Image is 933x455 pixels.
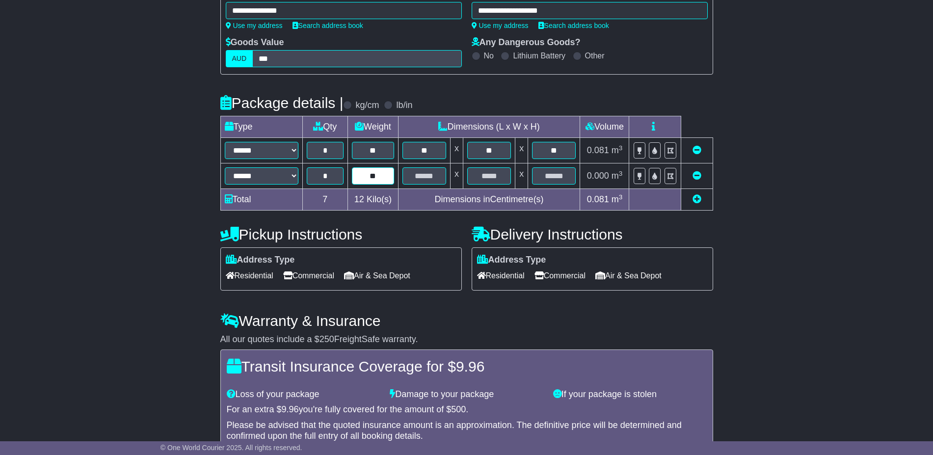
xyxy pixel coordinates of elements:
span: Commercial [283,268,334,283]
td: Total [220,189,302,211]
a: Use my address [226,22,283,29]
span: 12 [354,194,364,204]
label: Any Dangerous Goods? [472,37,581,48]
sup: 3 [619,193,623,201]
label: Address Type [477,255,546,266]
label: Address Type [226,255,295,266]
span: Commercial [534,268,586,283]
td: 7 [302,189,348,211]
span: 9.96 [282,404,299,414]
label: Goods Value [226,37,284,48]
td: x [450,163,463,189]
td: Volume [580,116,629,138]
sup: 3 [619,170,623,177]
div: Damage to your package [385,389,548,400]
h4: Transit Insurance Coverage for $ [227,358,707,375]
label: AUD [226,50,253,67]
span: 0.081 [587,194,609,204]
div: For an extra $ you're fully covered for the amount of $ . [227,404,707,415]
span: 9.96 [456,358,484,375]
td: Kilo(s) [348,189,399,211]
span: m [612,145,623,155]
span: m [612,171,623,181]
h4: Delivery Instructions [472,226,713,242]
td: Dimensions (L x W x H) [398,116,580,138]
sup: 3 [619,144,623,152]
label: No [484,51,494,60]
label: Other [585,51,605,60]
a: Use my address [472,22,529,29]
a: Search address book [538,22,609,29]
label: lb/in [396,100,412,111]
td: Weight [348,116,399,138]
a: Add new item [693,194,701,204]
span: Residential [477,268,525,283]
div: Loss of your package [222,389,385,400]
h4: Package details | [220,95,344,111]
td: x [450,138,463,163]
span: m [612,194,623,204]
div: Please be advised that the quoted insurance amount is an approximation. The definitive price will... [227,420,707,441]
label: kg/cm [355,100,379,111]
a: Search address book [293,22,363,29]
span: Residential [226,268,273,283]
td: Qty [302,116,348,138]
a: Remove this item [693,145,701,155]
span: © One World Courier 2025. All rights reserved. [160,444,302,452]
td: x [515,163,528,189]
td: x [515,138,528,163]
span: 500 [451,404,466,414]
div: If your package is stolen [548,389,712,400]
td: Dimensions in Centimetre(s) [398,189,580,211]
span: Air & Sea Depot [344,268,410,283]
h4: Pickup Instructions [220,226,462,242]
td: Type [220,116,302,138]
span: Air & Sea Depot [595,268,662,283]
a: Remove this item [693,171,701,181]
div: All our quotes include a $ FreightSafe warranty. [220,334,713,345]
label: Lithium Battery [513,51,565,60]
span: 0.000 [587,171,609,181]
h4: Warranty & Insurance [220,313,713,329]
span: 0.081 [587,145,609,155]
span: 250 [320,334,334,344]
